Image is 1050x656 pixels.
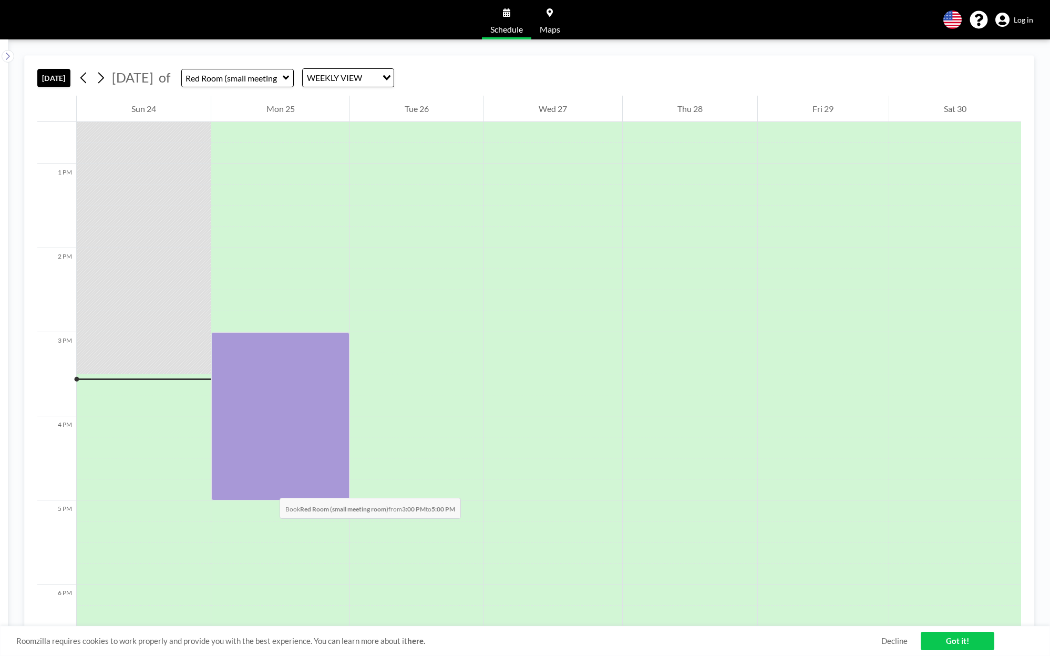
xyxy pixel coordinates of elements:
[490,25,523,34] span: Schedule
[758,96,888,122] div: Fri 29
[889,96,1021,122] div: Sat 30
[407,636,425,645] a: here.
[17,9,68,30] img: organization-logo
[37,69,70,87] button: [DATE]
[77,96,211,122] div: Sun 24
[540,25,560,34] span: Maps
[365,71,376,85] input: Search for option
[995,13,1033,27] a: Log in
[1014,15,1033,25] span: Log in
[37,416,76,500] div: 4 PM
[305,71,364,85] span: WEEKLY VIEW
[112,69,153,85] span: [DATE]
[182,69,283,87] input: Red Room (small meeting room)
[623,96,757,122] div: Thu 28
[431,505,455,513] b: 5:00 PM
[402,505,426,513] b: 3:00 PM
[37,332,76,416] div: 3 PM
[211,96,349,122] div: Mon 25
[37,500,76,585] div: 5 PM
[881,636,908,646] a: Decline
[921,632,994,650] a: Got it!
[484,96,622,122] div: Wed 27
[350,96,483,122] div: Tue 26
[37,164,76,248] div: 1 PM
[37,248,76,332] div: 2 PM
[16,636,881,646] span: Roomzilla requires cookies to work properly and provide you with the best experience. You can lea...
[300,505,388,513] b: Red Room (small meeting room)
[280,498,461,519] span: Book from to
[37,80,76,164] div: 12 PM
[159,69,170,86] span: of
[303,69,394,87] div: Search for option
